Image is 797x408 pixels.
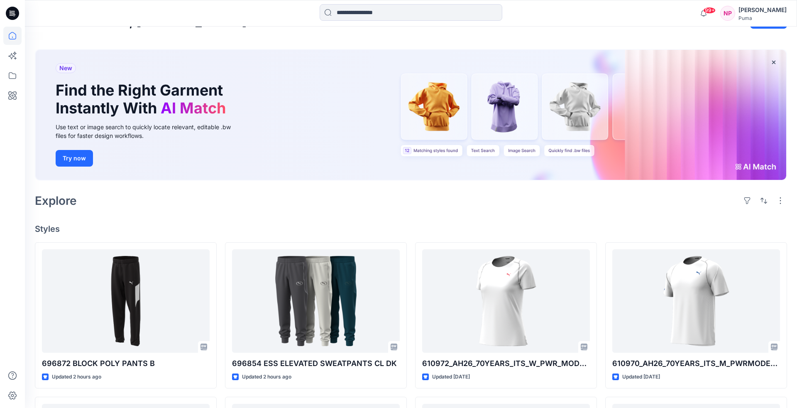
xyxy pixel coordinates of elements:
[242,373,291,381] p: Updated 2 hours ago
[703,7,716,14] span: 99+
[161,99,226,117] span: AI Match
[59,63,72,73] span: New
[612,358,780,369] p: 610970_AH26_70YEARS_ITS_M_PWRMODE_TEE
[232,358,400,369] p: 696854 ESS ELEVATED SWEATPANTS CL DK
[432,373,470,381] p: Updated [DATE]
[56,150,93,167] button: Try now
[35,224,787,234] h4: Styles
[56,123,242,140] div: Use text or image search to quickly locate relevant, editable .bw files for faster design workflows.
[612,249,780,353] a: 610970_AH26_70YEARS_ITS_M_PWRMODE_TEE
[35,194,77,207] h2: Explore
[738,15,787,21] div: Puma
[42,358,210,369] p: 696872 BLOCK POLY PANTS B
[422,358,590,369] p: 610972_AH26_70YEARS_ITS_W_PWR_MODE_TEE
[622,373,660,381] p: Updated [DATE]
[720,6,735,21] div: NP
[232,249,400,353] a: 696854 ESS ELEVATED SWEATPANTS CL DK
[42,249,210,353] a: 696872 BLOCK POLY PANTS B
[422,249,590,353] a: 610972_AH26_70YEARS_ITS_W_PWR_MODE_TEE
[56,81,230,117] h1: Find the Right Garment Instantly With
[738,5,787,15] div: [PERSON_NAME]
[52,373,101,381] p: Updated 2 hours ago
